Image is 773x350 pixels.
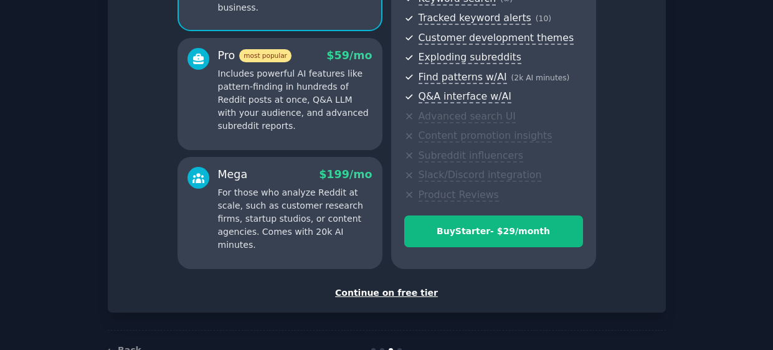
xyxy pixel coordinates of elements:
span: $ 59 /mo [326,49,372,62]
span: Find patterns w/AI [419,71,507,84]
span: Content promotion insights [419,130,552,143]
span: Product Reviews [419,189,499,202]
button: BuyStarter- $29/month [404,215,583,247]
span: Tracked keyword alerts [419,12,531,25]
span: ( 2k AI minutes ) [511,73,570,82]
div: Pro [218,48,292,64]
span: ( 10 ) [536,14,551,23]
span: Slack/Discord integration [419,169,542,182]
span: $ 199 /mo [319,168,372,181]
p: For those who analyze Reddit at scale, such as customer research firms, startup studios, or conte... [218,186,372,252]
div: Buy Starter - $ 29 /month [405,225,582,238]
span: Subreddit influencers [419,149,523,163]
p: Includes powerful AI features like pattern-finding in hundreds of Reddit posts at once, Q&A LLM w... [218,67,372,133]
span: Customer development themes [419,32,574,45]
span: most popular [239,49,292,62]
div: Mega [218,167,248,182]
div: Continue on free tier [121,286,653,300]
span: Q&A interface w/AI [419,90,511,103]
span: Advanced search UI [419,110,516,123]
span: Exploding subreddits [419,51,521,64]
